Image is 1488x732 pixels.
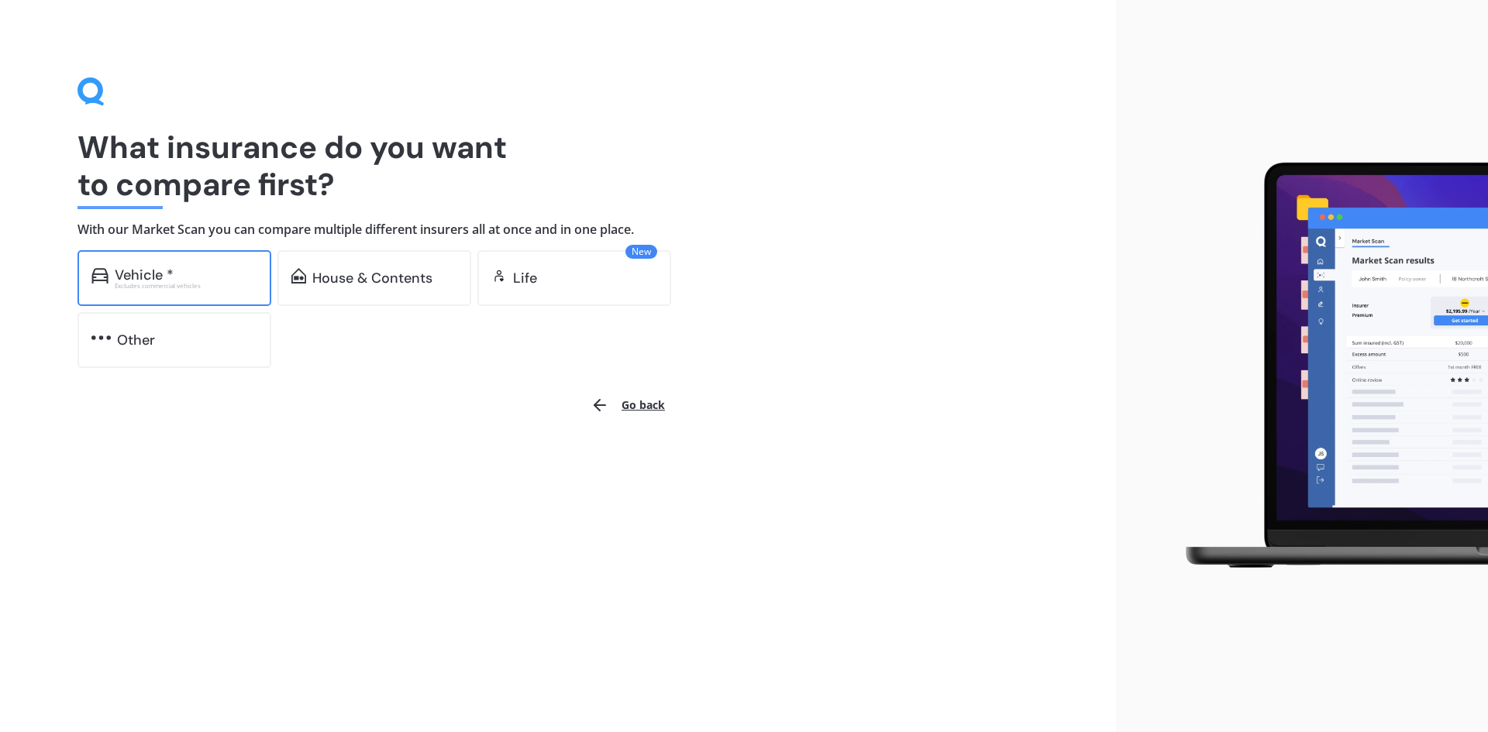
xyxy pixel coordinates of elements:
[77,222,1038,238] h4: With our Market Scan you can compare multiple different insurers all at once and in one place.
[581,387,674,424] button: Go back
[513,270,537,286] div: Life
[312,270,432,286] div: House & Contents
[91,268,108,284] img: car.f15378c7a67c060ca3f3.svg
[115,267,174,283] div: Vehicle *
[77,129,1038,203] h1: What insurance do you want to compare first?
[625,245,657,259] span: New
[91,330,111,345] img: other.81dba5aafe580aa69f38.svg
[491,268,507,284] img: life.f720d6a2d7cdcd3ad642.svg
[117,332,155,348] div: Other
[115,283,257,289] div: Excludes commercial vehicles
[1163,153,1488,579] img: laptop.webp
[291,268,306,284] img: home-and-contents.b802091223b8502ef2dd.svg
